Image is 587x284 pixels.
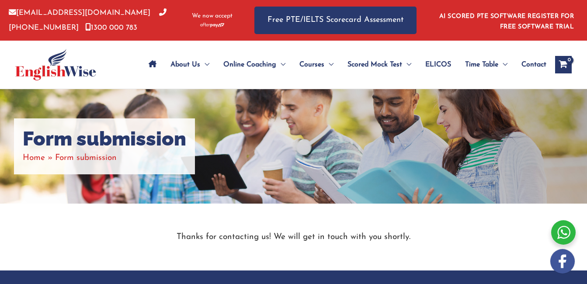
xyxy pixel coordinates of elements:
a: Online CoachingMenu Toggle [216,49,292,80]
span: Menu Toggle [276,49,285,80]
span: Menu Toggle [402,49,411,80]
span: We now accept [192,12,233,21]
aside: Header Widget 1 [434,6,578,35]
img: Afterpay-Logo [200,23,224,28]
a: [EMAIL_ADDRESS][DOMAIN_NAME] [9,9,150,17]
a: AI SCORED PTE SOFTWARE REGISTER FOR FREE SOFTWARE TRIAL [439,13,574,30]
h1: Form submission [23,127,186,151]
a: CoursesMenu Toggle [292,49,340,80]
a: [PHONE_NUMBER] [9,9,167,31]
span: Menu Toggle [498,49,507,80]
a: View Shopping Cart, empty [555,56,572,73]
img: white-facebook.png [550,249,575,274]
span: Menu Toggle [324,49,333,80]
img: cropped-ew-logo [15,49,96,80]
span: Courses [299,49,324,80]
span: Online Coaching [223,49,276,80]
span: Form submission [55,154,117,162]
nav: Site Navigation: Main Menu [142,49,546,80]
span: Menu Toggle [200,49,209,80]
nav: Breadcrumbs [23,151,186,165]
span: ELICOS [425,49,451,80]
a: 1300 000 783 [85,24,137,31]
span: Time Table [465,49,498,80]
a: Scored Mock TestMenu Toggle [340,49,418,80]
a: About UsMenu Toggle [163,49,216,80]
span: Scored Mock Test [347,49,402,80]
a: Free PTE/IELTS Scorecard Assessment [254,7,417,34]
a: ELICOS [418,49,458,80]
a: Time TableMenu Toggle [458,49,514,80]
span: About Us [170,49,200,80]
span: Contact [521,49,546,80]
a: Home [23,154,45,162]
a: Contact [514,49,546,80]
p: Thanks for contacting us! We will get in touch with you shortly. [31,230,556,244]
